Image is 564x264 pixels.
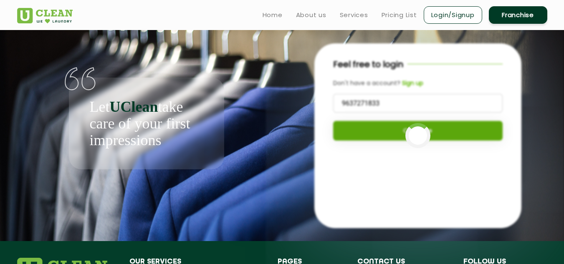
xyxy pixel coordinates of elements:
img: quote-img [65,67,96,91]
a: Services [340,10,368,20]
a: Pricing List [382,10,417,20]
a: Franchise [489,6,547,24]
b: UClean [109,98,158,115]
input: Phone no [333,94,503,113]
p: Feel free to login [333,58,403,70]
a: Home [263,10,283,20]
b: Sign up [402,79,423,87]
a: Sign up [400,79,423,88]
p: Let take care of your first impressions [90,98,203,148]
img: UClean Laundry and Dry Cleaning [17,8,73,23]
span: Don't have a account? [333,79,400,87]
button: Continue [333,121,503,141]
a: About us [296,10,326,20]
a: Login/Signup [424,6,482,24]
